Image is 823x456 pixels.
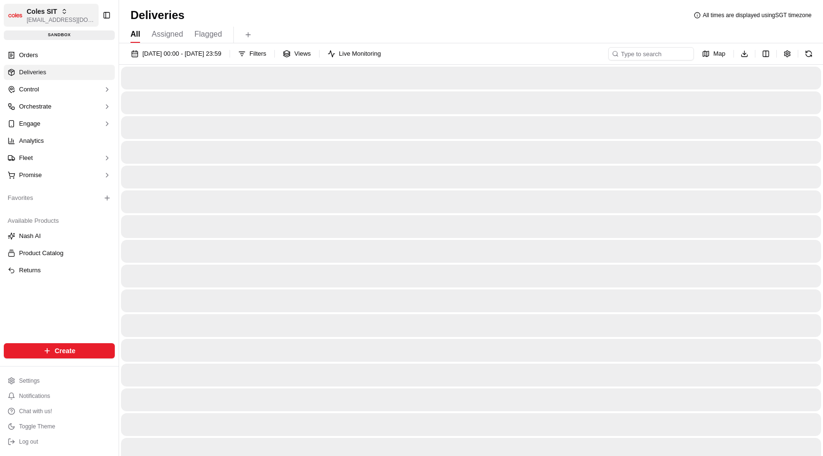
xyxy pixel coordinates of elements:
button: Orchestrate [4,99,115,114]
button: Views [279,47,315,60]
span: Notifications [19,392,50,400]
button: Create [4,343,115,358]
button: Engage [4,116,115,131]
div: sandbox [4,30,115,40]
a: Product Catalog [8,249,111,258]
span: Orders [19,51,38,59]
span: Control [19,85,39,94]
span: Create [55,346,76,356]
button: Product Catalog [4,246,115,261]
a: Nash AI [8,232,111,240]
span: Pylon [95,33,115,40]
button: Fleet [4,150,115,166]
span: Log out [19,438,38,446]
span: Chat with us! [19,407,52,415]
a: Powered byPylon [67,33,115,40]
div: Available Products [4,213,115,228]
span: Flagged [194,29,222,40]
button: Log out [4,435,115,448]
span: Returns [19,266,41,275]
a: Returns [8,266,111,275]
div: Favorites [4,190,115,206]
button: Nash AI [4,228,115,244]
span: Assigned [151,29,183,40]
a: Deliveries [4,65,115,80]
span: Product Catalog [19,249,63,258]
button: [DATE] 00:00 - [DATE] 23:59 [127,47,226,60]
span: [DATE] 00:00 - [DATE] 23:59 [142,50,221,58]
h1: Deliveries [130,8,184,23]
button: Refresh [802,47,815,60]
button: Filters [234,47,271,60]
input: Type to search [608,47,694,60]
button: Toggle Theme [4,420,115,433]
span: Analytics [19,137,44,145]
a: Orders [4,48,115,63]
a: Analytics [4,133,115,149]
button: Returns [4,263,115,278]
img: Coles SIT [8,8,23,23]
span: Map [713,50,725,58]
span: Deliveries [19,68,46,77]
button: Map [698,47,730,60]
span: All [130,29,140,40]
button: Coles SITColes SIT[EMAIL_ADDRESS][DOMAIN_NAME] [4,4,99,27]
button: Settings [4,374,115,387]
span: Views [294,50,311,58]
span: Fleet [19,154,33,162]
span: Toggle Theme [19,423,55,430]
button: Control [4,82,115,97]
span: Live Monitoring [339,50,381,58]
button: Notifications [4,389,115,403]
span: Orchestrate [19,102,51,111]
button: Coles SIT [27,7,57,16]
span: Engage [19,119,40,128]
span: Nash AI [19,232,41,240]
span: Promise [19,171,42,179]
button: [EMAIL_ADDRESS][DOMAIN_NAME] [27,16,95,24]
button: Chat with us! [4,405,115,418]
span: All times are displayed using SGT timezone [703,11,812,19]
span: Filters [250,50,266,58]
span: Settings [19,377,40,385]
button: Promise [4,168,115,183]
button: Live Monitoring [323,47,385,60]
